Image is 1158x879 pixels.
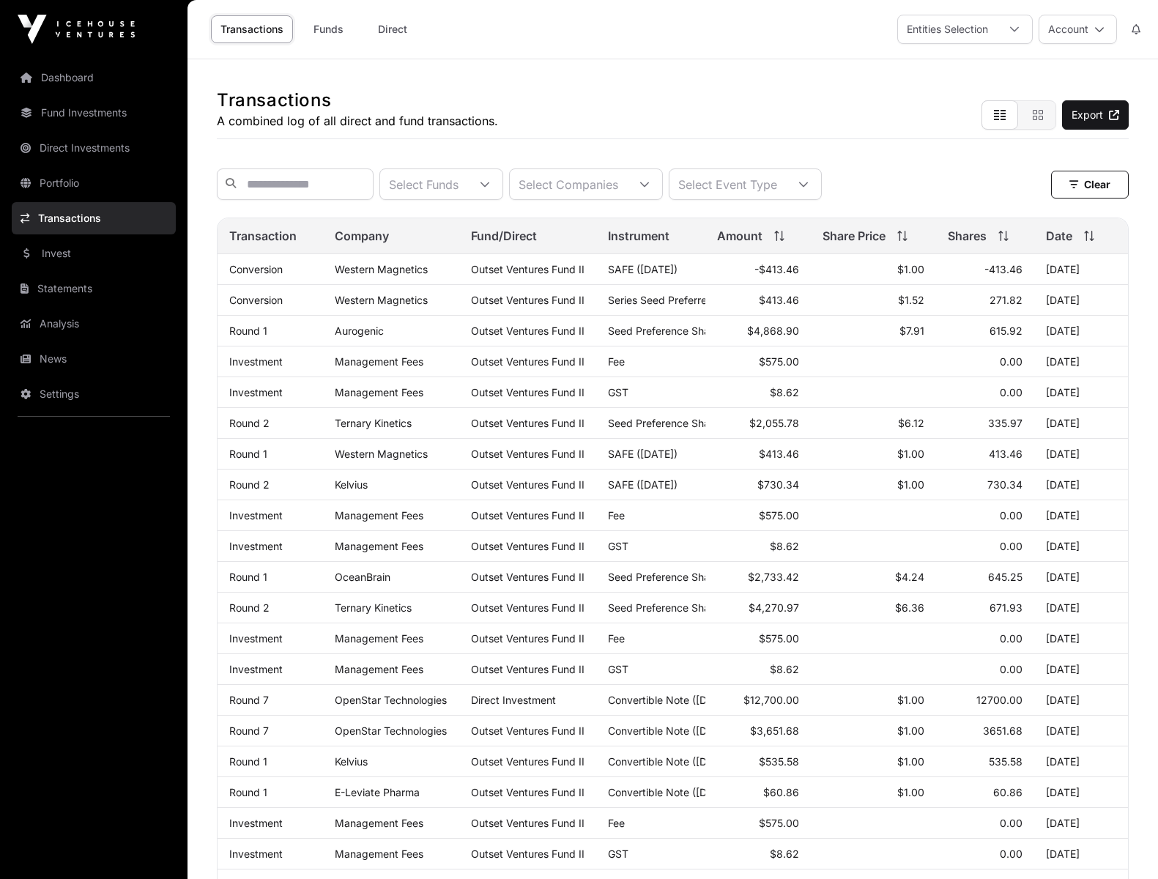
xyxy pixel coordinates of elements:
[983,724,1022,737] span: 3651.68
[1034,285,1128,316] td: [DATE]
[335,478,368,491] a: Kelvius
[895,571,924,583] span: $4.24
[669,169,786,199] div: Select Event Type
[229,755,267,768] a: Round 1
[705,408,811,439] td: $2,055.78
[12,378,176,410] a: Settings
[229,324,267,337] a: Round 1
[335,227,389,245] span: Company
[705,346,811,377] td: $575.00
[608,817,625,829] span: Fee
[1034,685,1128,716] td: [DATE]
[823,227,886,245] span: Share Price
[705,254,811,285] td: -$413.46
[335,571,390,583] a: OceanBrain
[363,15,422,43] a: Direct
[897,755,924,768] span: $1.00
[12,237,176,270] a: Invest
[229,386,283,398] a: Investment
[1034,839,1128,869] td: [DATE]
[229,817,283,829] a: Investment
[1034,377,1128,408] td: [DATE]
[335,786,420,798] a: E-Leviate Pharma
[1085,809,1158,879] div: Chat Widget
[335,294,428,306] a: Western Magnetics
[1034,808,1128,839] td: [DATE]
[705,439,811,470] td: $413.46
[471,663,584,675] a: Outset Ventures Fund II
[705,777,811,808] td: $60.86
[229,448,267,460] a: Round 1
[1046,227,1072,245] span: Date
[608,724,733,737] span: Convertible Note ([DATE])
[335,509,448,522] p: Management Fees
[608,294,744,306] span: Series Seed Preferred Stock
[984,263,1022,275] span: -413.46
[471,227,537,245] span: Fund/Direct
[608,571,724,583] span: Seed Preference Shares
[897,263,924,275] span: $1.00
[510,169,627,199] div: Select Companies
[705,285,811,316] td: $413.46
[12,202,176,234] a: Transactions
[335,324,384,337] a: Aurogenic
[1034,746,1128,777] td: [DATE]
[12,272,176,305] a: Statements
[12,343,176,375] a: News
[229,848,283,860] a: Investment
[608,478,678,491] span: SAFE ([DATE])
[1000,848,1022,860] span: 0.00
[993,786,1022,798] span: 60.86
[471,294,584,306] a: Outset Ventures Fund II
[988,417,1022,429] span: 335.97
[229,632,283,645] a: Investment
[471,601,584,614] a: Outset Ventures Fund II
[471,755,584,768] a: Outset Ventures Fund II
[299,15,357,43] a: Funds
[1034,777,1128,808] td: [DATE]
[335,540,448,552] p: Management Fees
[229,478,270,491] a: Round 2
[12,308,176,340] a: Analysis
[229,263,283,275] a: Conversion
[705,531,811,562] td: $8.62
[229,694,269,706] a: Round 7
[608,540,628,552] span: GST
[471,571,584,583] a: Outset Ventures Fund II
[705,685,811,716] td: $12,700.00
[608,448,678,460] span: SAFE ([DATE])
[335,694,447,706] a: OpenStar Technologies
[471,386,584,398] a: Outset Ventures Fund II
[1034,654,1128,685] td: [DATE]
[897,724,924,737] span: $1.00
[717,227,762,245] span: Amount
[471,632,584,645] a: Outset Ventures Fund II
[335,724,447,737] a: OpenStar Technologies
[608,386,628,398] span: GST
[229,540,283,552] a: Investment
[705,839,811,869] td: $8.62
[1000,355,1022,368] span: 0.00
[1051,171,1129,199] button: Clear
[1034,346,1128,377] td: [DATE]
[898,417,924,429] span: $6.12
[1034,439,1128,470] td: [DATE]
[608,509,625,522] span: Fee
[990,294,1022,306] span: 271.82
[471,478,584,491] a: Outset Ventures Fund II
[471,848,584,860] a: Outset Ventures Fund II
[471,448,584,460] a: Outset Ventures Fund II
[948,227,987,245] span: Shares
[471,817,584,829] a: Outset Ventures Fund II
[990,601,1022,614] span: 671.93
[897,448,924,460] span: $1.00
[335,632,448,645] p: Management Fees
[705,808,811,839] td: $575.00
[211,15,293,43] a: Transactions
[229,786,267,798] a: Round 1
[335,755,368,768] a: Kelvius
[335,263,428,275] a: Western Magnetics
[1000,632,1022,645] span: 0.00
[335,848,448,860] p: Management Fees
[895,601,924,614] span: $6.36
